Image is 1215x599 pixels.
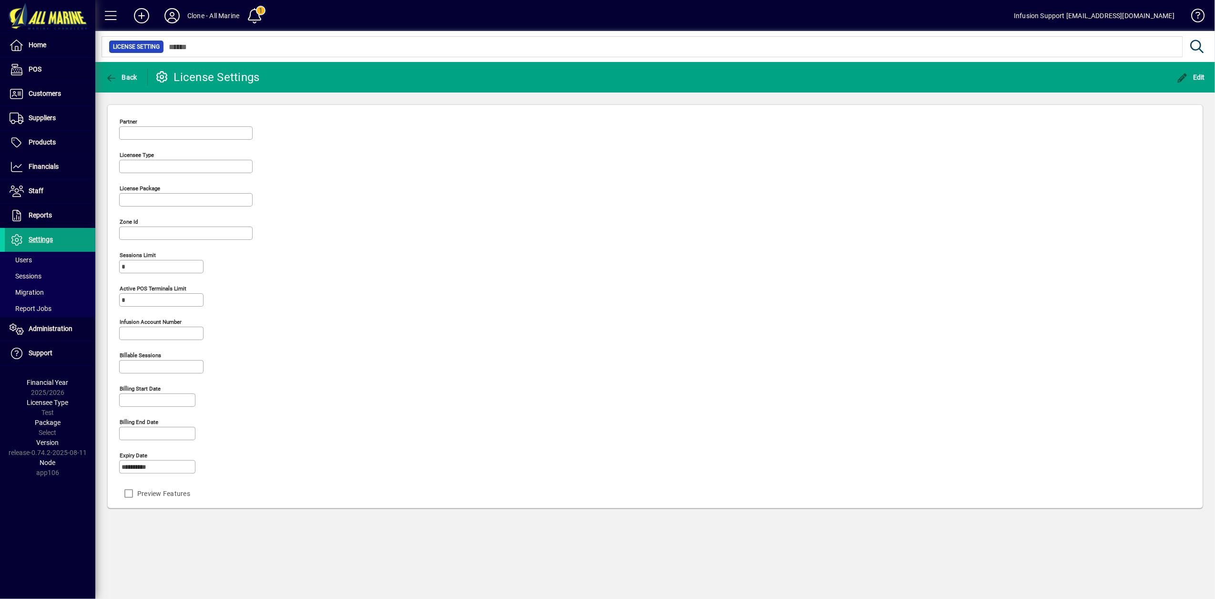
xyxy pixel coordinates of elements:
[120,118,137,125] mat-label: Partner
[120,218,138,225] mat-label: Zone Id
[5,58,95,82] a: POS
[29,236,53,243] span: Settings
[120,185,160,192] mat-label: License Package
[29,211,52,219] span: Reports
[5,179,95,203] a: Staff
[103,69,140,86] button: Back
[1184,2,1203,33] a: Knowledge Base
[1014,8,1174,23] div: Infusion Support [EMAIL_ADDRESS][DOMAIN_NAME]
[1177,73,1205,81] span: Edit
[35,419,61,426] span: Package
[105,73,137,81] span: Back
[155,70,260,85] div: License Settings
[29,90,61,97] span: Customers
[157,7,187,24] button: Profile
[120,419,158,425] mat-label: Billing end date
[10,272,41,280] span: Sessions
[120,352,161,359] mat-label: Billable sessions
[126,7,157,24] button: Add
[120,385,161,392] mat-label: Billing start date
[120,452,147,459] mat-label: Expiry date
[5,317,95,341] a: Administration
[29,114,56,122] span: Suppliers
[29,325,72,332] span: Administration
[27,379,69,386] span: Financial Year
[29,187,43,195] span: Staff
[5,341,95,365] a: Support
[5,155,95,179] a: Financials
[29,138,56,146] span: Products
[95,69,148,86] app-page-header-button: Back
[29,65,41,73] span: POS
[10,305,51,312] span: Report Jobs
[29,349,52,357] span: Support
[187,8,239,23] div: Clone - All Marine
[5,33,95,57] a: Home
[37,439,59,446] span: Version
[40,459,56,466] span: Node
[10,256,32,264] span: Users
[10,289,44,296] span: Migration
[29,163,59,170] span: Financials
[120,319,182,325] mat-label: Infusion account number
[5,268,95,284] a: Sessions
[120,152,154,158] mat-label: Licensee Type
[27,399,69,406] span: Licensee Type
[1174,69,1208,86] button: Edit
[5,252,95,268] a: Users
[120,285,186,292] mat-label: Active POS Terminals Limit
[5,131,95,155] a: Products
[29,41,46,49] span: Home
[5,82,95,106] a: Customers
[5,106,95,130] a: Suppliers
[5,204,95,227] a: Reports
[120,252,156,258] mat-label: Sessions Limit
[113,42,160,52] span: License Setting
[5,300,95,317] a: Report Jobs
[5,284,95,300] a: Migration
